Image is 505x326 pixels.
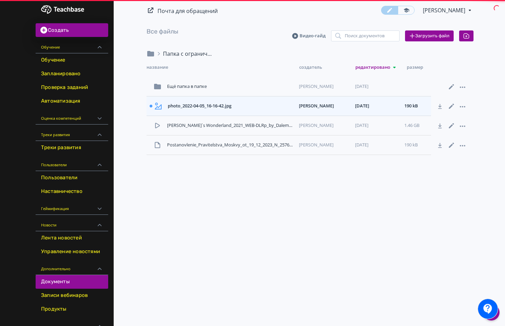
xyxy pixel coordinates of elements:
[36,108,108,125] div: Оценка компетенций
[36,94,108,108] a: Автоматизация
[36,125,108,141] div: Треки развития
[163,50,214,58] div: Папка с ограниченным доступом
[36,289,108,302] a: Записи вебинаров
[36,231,108,245] a: Лента новостей
[164,119,296,132] div: Willy`s Wonderland_2021_WEB-DLRp_by_Dalemake.avi
[296,80,352,93] div: [PERSON_NAME]
[36,185,108,198] a: Наставничество
[36,215,108,231] div: Новости
[299,63,355,71] div: Создатель
[292,32,326,39] a: Видео-гайд
[36,155,108,171] div: Пользователи
[36,67,108,81] a: Запланировано
[36,23,108,37] button: Создать
[147,28,178,35] a: Все файлы
[36,141,108,155] a: Треки развития
[36,37,108,53] div: Обучение
[402,119,431,132] div: 1.46 GB
[147,77,431,96] div: Ещё папка в папке[PERSON_NAME][DATE]
[402,139,431,151] div: 190 kB
[355,103,369,109] span: [DATE]
[36,81,108,94] a: Проверка заданий
[36,198,108,215] div: Геймификация
[147,63,299,71] div: Название
[402,100,431,112] div: 190 kB
[164,80,296,93] div: Ещё папка в папке
[36,53,108,67] a: Обучение
[355,63,407,71] div: Редактировано
[296,119,352,132] div: [PERSON_NAME]
[355,83,368,90] span: [DATE]
[296,139,352,151] div: [PERSON_NAME]
[355,142,368,148] span: [DATE]
[155,50,214,58] div: Папка с ограниченным доступом
[355,122,368,129] span: [DATE]
[296,100,352,112] div: [PERSON_NAME]
[423,6,466,14] span: Александр Техподдержка
[147,135,431,155] div: Postanovlenie_Pravitelstva_Moskvy_ot_19_12_2023_N_2576_PP.pdf[PERSON_NAME][DATE]190 kB
[147,96,431,116] div: photo_2022-04-05_16-16-42.jpg[PERSON_NAME][DATE]190 kB
[36,302,108,316] a: Продукты
[36,171,108,185] a: Пользователи
[36,245,108,259] a: Управление новостями
[398,6,415,15] a: Переключиться в режим ученика
[147,116,431,135] div: [PERSON_NAME]`s Wonderland_2021_WEB-DLRp_by_Dalemake.avi[PERSON_NAME][DATE]1.46 GB
[164,139,296,151] div: Postanovlenie_Pravitelstva_Moskvy_ot_19_12_2023_N_2576_PP.pdf
[407,63,434,71] div: Размер
[36,259,108,275] div: Дополнительно
[165,100,296,112] div: photo_2022-04-05_16-16-42.jpg
[36,275,108,289] a: Документы
[157,7,218,15] a: Почта для обращений
[405,30,454,41] button: Загрузить файл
